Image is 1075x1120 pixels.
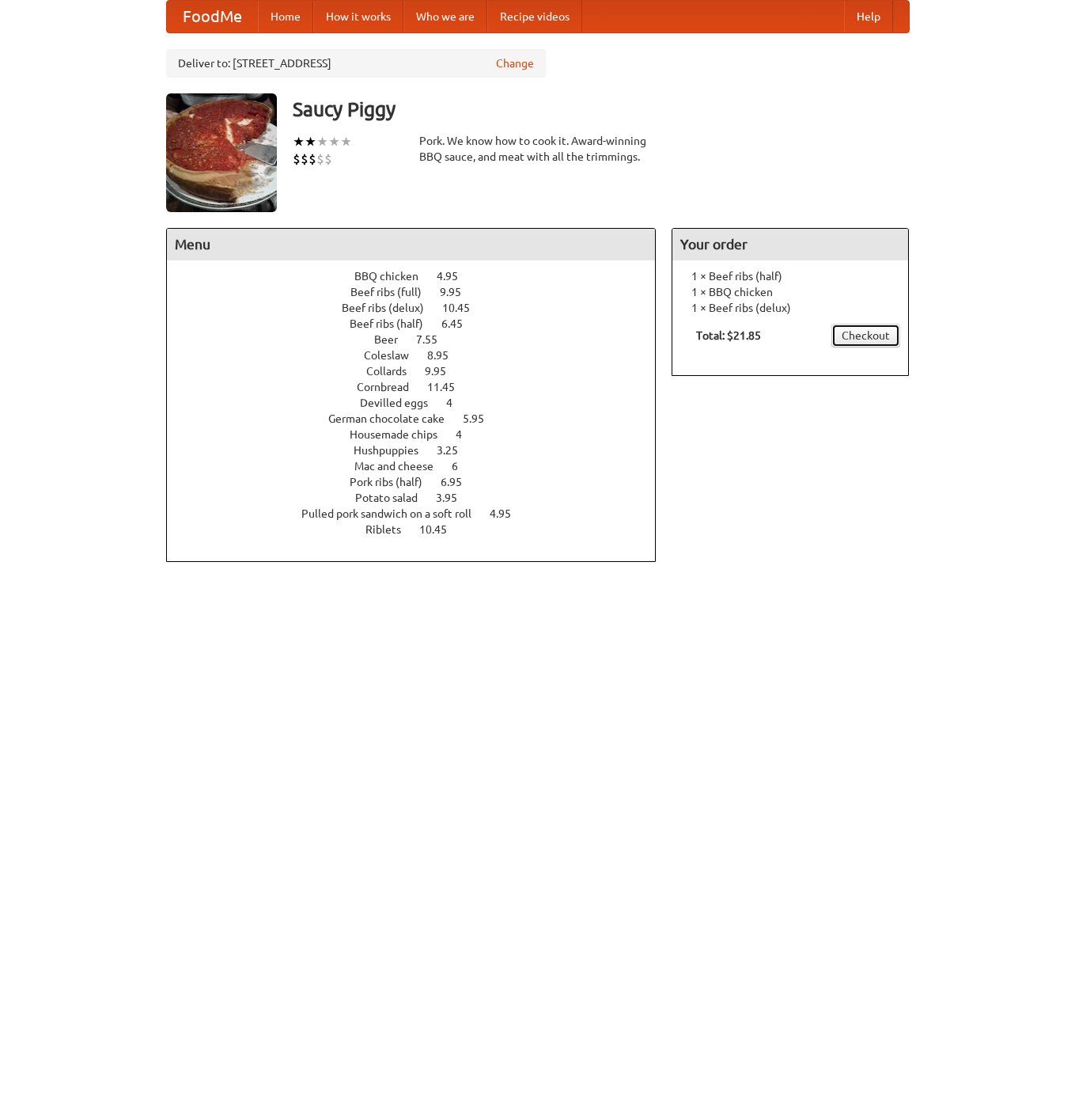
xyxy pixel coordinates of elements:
[167,1,258,32] a: FoodMe
[374,333,414,346] span: Beer
[441,476,478,488] span: 6.95
[680,268,900,284] li: 1 × Beef ribs (half)
[301,150,308,168] li: $
[350,428,453,441] span: Housemade chips
[496,55,534,71] a: Change
[360,397,482,409] a: Devilled eggs 4
[672,229,908,260] h4: Your order
[350,428,491,441] a: Housemade chips 4
[354,270,434,283] span: BBQ chicken
[364,349,478,362] a: Coleslaw 8.95
[696,329,761,342] b: Total: $21.85
[680,284,900,300] li: 1 × BBQ chicken
[301,507,487,520] span: Pulled pork sandwich on a soft roll
[313,1,403,32] a: How it works
[350,476,491,488] a: Pork ribs (half) 6.95
[258,1,313,32] a: Home
[463,412,500,425] span: 5.95
[419,523,463,536] span: 10.45
[328,133,340,150] li: ★
[342,302,499,314] a: Beef ribs (delux) 10.45
[365,523,476,536] a: Riblets 10.45
[357,381,425,393] span: Cornbread
[316,150,324,168] li: $
[355,492,433,504] span: Potato salad
[166,49,546,78] div: Deliver to: [STREET_ADDRESS]
[355,492,486,504] a: Potato salad 3.95
[354,460,487,473] a: Mac and cheese 6
[328,412,513,425] a: German chocolate cake 5.95
[324,150,332,168] li: $
[419,133,657,165] div: Pork. We know how to cook it. Award-winning BBQ sauce, and meat with all the trimmings.
[308,150,316,168] li: $
[844,1,893,32] a: Help
[440,286,477,298] span: 9.95
[360,397,444,409] span: Devilled eggs
[427,381,471,393] span: 11.45
[442,302,486,314] span: 10.45
[350,317,492,330] a: Beef ribs (half) 6.45
[490,507,527,520] span: 4.95
[293,93,910,125] h3: Saucy Piggy
[487,1,582,32] a: Recipe videos
[366,365,422,378] span: Collards
[350,286,437,298] span: Beef ribs (full)
[831,324,900,347] a: Checkout
[316,133,328,150] li: ★
[436,492,473,504] span: 3.95
[293,150,301,168] li: $
[328,412,460,425] span: German chocolate cake
[364,349,425,362] span: Coleslaw
[167,229,656,260] h4: Menu
[374,333,467,346] a: Beer 7.55
[365,523,417,536] span: Riblets
[166,93,277,212] img: angular.jpg
[416,333,453,346] span: 7.55
[425,365,462,378] span: 9.95
[680,300,900,316] li: 1 × Beef ribs (delux)
[354,444,434,457] span: Hushpuppies
[446,397,468,409] span: 4
[350,286,490,298] a: Beef ribs (full) 9.95
[452,460,474,473] span: 6
[354,270,487,283] a: BBQ chicken 4.95
[441,317,479,330] span: 6.45
[342,302,440,314] span: Beef ribs (delux)
[427,349,464,362] span: 8.95
[350,476,438,488] span: Pork ribs (half)
[354,444,487,457] a: Hushpuppies 3.25
[340,133,352,150] li: ★
[354,460,449,473] span: Mac and cheese
[305,133,316,150] li: ★
[437,270,474,283] span: 4.95
[456,428,478,441] span: 4
[357,381,484,393] a: Cornbread 11.45
[301,507,540,520] a: Pulled pork sandwich on a soft roll 4.95
[366,365,475,378] a: Collards 9.95
[350,317,439,330] span: Beef ribs (half)
[403,1,487,32] a: Who we are
[437,444,474,457] span: 3.25
[293,133,305,150] li: ★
